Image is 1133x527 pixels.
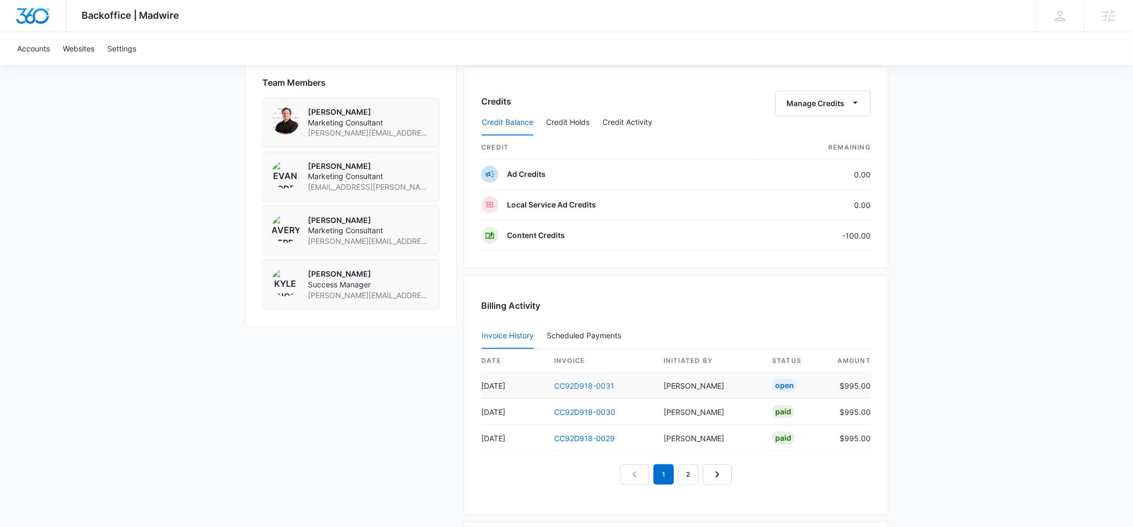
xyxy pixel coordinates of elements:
[101,32,143,65] a: Settings
[772,405,794,418] div: Paid
[308,171,430,182] span: Marketing Consultant
[763,350,828,373] th: status
[271,215,299,243] img: Avery Berryman
[82,10,180,21] span: Backoffice | Madwire
[655,425,763,451] td: [PERSON_NAME]
[308,128,430,138] span: [PERSON_NAME][EMAIL_ADDRESS][PERSON_NAME][DOMAIN_NAME]
[308,161,430,172] p: [PERSON_NAME]
[703,464,732,485] a: Next Page
[554,407,615,417] a: CC92D918-0030
[828,373,871,399] td: $995.00
[507,230,565,241] p: Content Credits
[828,399,871,425] td: $995.00
[271,269,299,296] img: Kyle Knoop
[481,399,546,425] td: [DATE]
[481,425,546,451] td: [DATE]
[554,434,615,443] a: CC92D918-0029
[308,290,430,301] span: [PERSON_NAME][EMAIL_ADDRESS][PERSON_NAME][DOMAIN_NAME]
[757,136,871,159] th: Remaining
[308,215,430,226] p: [PERSON_NAME]
[507,199,596,210] p: Local Service Ad Credits
[56,32,101,65] a: Websites
[554,381,614,390] a: CC92D918-0031
[772,379,797,392] div: Open
[11,32,56,65] a: Accounts
[653,464,674,485] em: 1
[678,464,698,485] a: Page 2
[828,425,871,451] td: $995.00
[308,182,430,192] span: [EMAIL_ADDRESS][PERSON_NAME][DOMAIN_NAME]
[481,373,546,399] td: [DATE]
[308,236,430,247] span: [PERSON_NAME][EMAIL_ADDRESS][PERSON_NAME][DOMAIN_NAME]
[602,110,652,136] button: Credit Activity
[655,399,763,425] td: [PERSON_NAME]
[308,225,430,236] span: Marketing Consultant
[757,220,871,251] td: -100.00
[481,136,757,159] th: credit
[481,95,511,108] h3: Credits
[547,332,626,339] div: Scheduled Payments
[772,432,794,444] div: Paid
[655,350,763,373] th: Initiated By
[482,110,533,136] button: Credit Balance
[482,323,534,349] button: Invoice History
[308,269,430,279] p: [PERSON_NAME]
[546,110,590,136] button: Credit Holds
[481,299,871,312] h3: Billing Activity
[507,169,546,180] p: Ad Credits
[308,117,430,128] span: Marketing Consultant
[655,373,763,399] td: [PERSON_NAME]
[828,350,871,373] th: amount
[775,91,871,116] button: Manage Credits
[271,161,299,189] img: Evan Rodriguez
[308,107,430,117] p: [PERSON_NAME]
[757,190,871,220] td: 0.00
[620,464,732,485] nav: Pagination
[262,76,326,89] span: Team Members
[757,159,871,190] td: 0.00
[308,279,430,290] span: Success Manager
[546,350,655,373] th: invoice
[271,107,299,135] img: Avery Berryman
[481,350,546,373] th: date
